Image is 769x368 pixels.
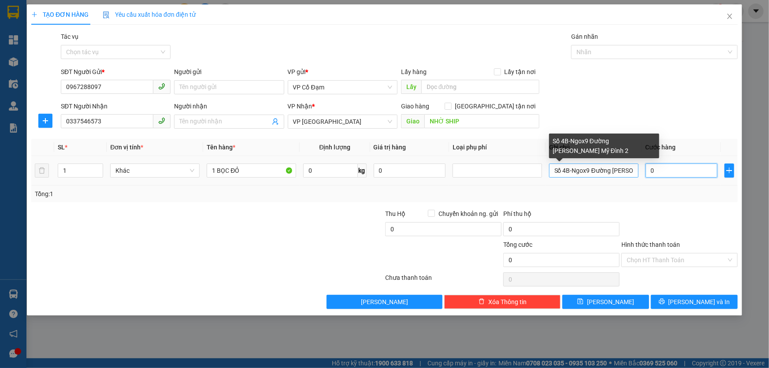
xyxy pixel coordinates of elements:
[479,298,485,305] span: delete
[358,164,367,178] span: kg
[174,67,284,77] div: Người gửi
[503,241,532,248] span: Tổng cước
[115,164,194,177] span: Khác
[103,11,110,19] img: icon
[726,13,733,20] span: close
[669,297,730,307] span: [PERSON_NAME] và In
[444,295,561,309] button: deleteXóa Thông tin
[587,297,634,307] span: [PERSON_NAME]
[158,83,165,90] span: phone
[435,209,502,219] span: Chuyển khoản ng. gửi
[293,81,392,94] span: VP Cổ Đạm
[35,189,297,199] div: Tổng: 1
[35,164,49,178] button: delete
[401,68,427,75] span: Lấy hàng
[659,298,665,305] span: printer
[207,144,235,151] span: Tên hàng
[374,164,446,178] input: 0
[58,144,65,151] span: SL
[401,103,429,110] span: Giao hàng
[488,297,527,307] span: Xóa Thông tin
[724,164,734,178] button: plus
[319,144,350,151] span: Định lượng
[361,297,408,307] span: [PERSON_NAME]
[452,101,539,111] span: [GEOGRAPHIC_DATA] tận nơi
[562,295,649,309] button: save[PERSON_NAME]
[503,209,620,222] div: Phí thu hộ
[549,134,659,158] div: Số 4B-Ngox9 Đường [PERSON_NAME] Mỹ Đình 2
[110,144,143,151] span: Đơn vị tính
[401,80,421,94] span: Lấy
[31,11,37,18] span: plus
[549,164,639,178] input: Ghi Chú
[385,273,503,288] div: Chưa thanh toán
[449,139,546,156] th: Loại phụ phí
[421,80,539,94] input: Dọc đường
[374,144,406,151] span: Giá trị hàng
[546,139,642,156] th: Ghi chú
[207,164,296,178] input: VD: Bàn, Ghế
[725,167,734,174] span: plus
[288,103,312,110] span: VP Nhận
[621,241,680,248] label: Hình thức thanh toán
[571,33,598,40] label: Gán nhãn
[103,11,196,18] span: Yêu cầu xuất hóa đơn điện tử
[158,117,165,124] span: phone
[61,101,171,111] div: SĐT Người Nhận
[174,101,284,111] div: Người nhận
[272,118,279,125] span: user-add
[293,115,392,128] span: VP Mỹ Đình
[501,67,539,77] span: Lấy tận nơi
[385,210,405,217] span: Thu Hộ
[717,4,742,29] button: Close
[38,114,52,128] button: plus
[288,67,398,77] div: VP gửi
[327,295,443,309] button: [PERSON_NAME]
[61,67,171,77] div: SĐT Người Gửi
[646,144,676,151] span: Cước hàng
[31,11,89,18] span: TẠO ĐƠN HÀNG
[401,114,424,128] span: Giao
[61,33,78,40] label: Tác vụ
[577,298,583,305] span: save
[424,114,539,128] input: Dọc đường
[39,117,52,124] span: plus
[651,295,738,309] button: printer[PERSON_NAME] và In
